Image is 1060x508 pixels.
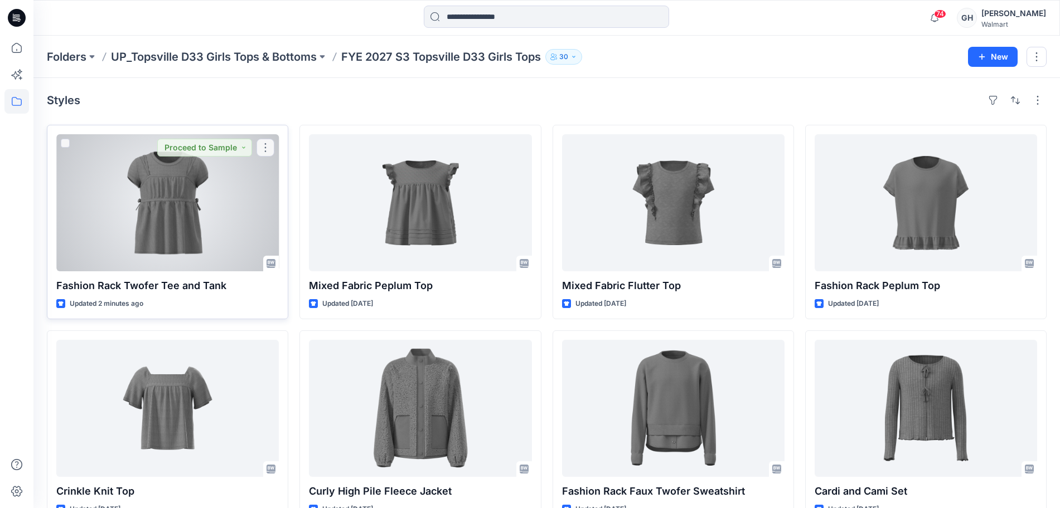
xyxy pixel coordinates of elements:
[309,483,531,499] p: Curly High Pile Fleece Jacket
[322,298,373,310] p: Updated [DATE]
[815,483,1037,499] p: Cardi and Cami Set
[341,49,541,65] p: FYE 2027 S3 Topsville D33 Girls Tops
[70,298,143,310] p: Updated 2 minutes ago
[56,340,279,477] a: Crinkle Knit Top
[828,298,879,310] p: Updated [DATE]
[815,134,1037,271] a: Fashion Rack Peplum Top
[545,49,582,65] button: 30
[559,51,568,63] p: 30
[309,340,531,477] a: Curly High Pile Fleece Jacket
[47,94,80,107] h4: Styles
[562,340,785,477] a: Fashion Rack Faux Twofer Sweatshirt
[562,483,785,499] p: Fashion Rack Faux Twofer Sweatshirt
[815,340,1037,477] a: Cardi and Cami Set
[309,134,531,271] a: Mixed Fabric Peplum Top
[562,134,785,271] a: Mixed Fabric Flutter Top
[815,278,1037,294] p: Fashion Rack Peplum Top
[47,49,86,65] a: Folders
[111,49,317,65] a: UP_Topsville D33 Girls Tops & Bottoms
[56,134,279,271] a: Fashion Rack Twofer Tee and Tank
[957,8,977,28] div: GH
[981,20,1046,28] div: Walmart
[934,9,946,18] span: 74
[575,298,626,310] p: Updated [DATE]
[968,47,1018,67] button: New
[56,278,279,294] p: Fashion Rack Twofer Tee and Tank
[981,7,1046,20] div: [PERSON_NAME]
[562,278,785,294] p: Mixed Fabric Flutter Top
[309,278,531,294] p: Mixed Fabric Peplum Top
[56,483,279,499] p: Crinkle Knit Top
